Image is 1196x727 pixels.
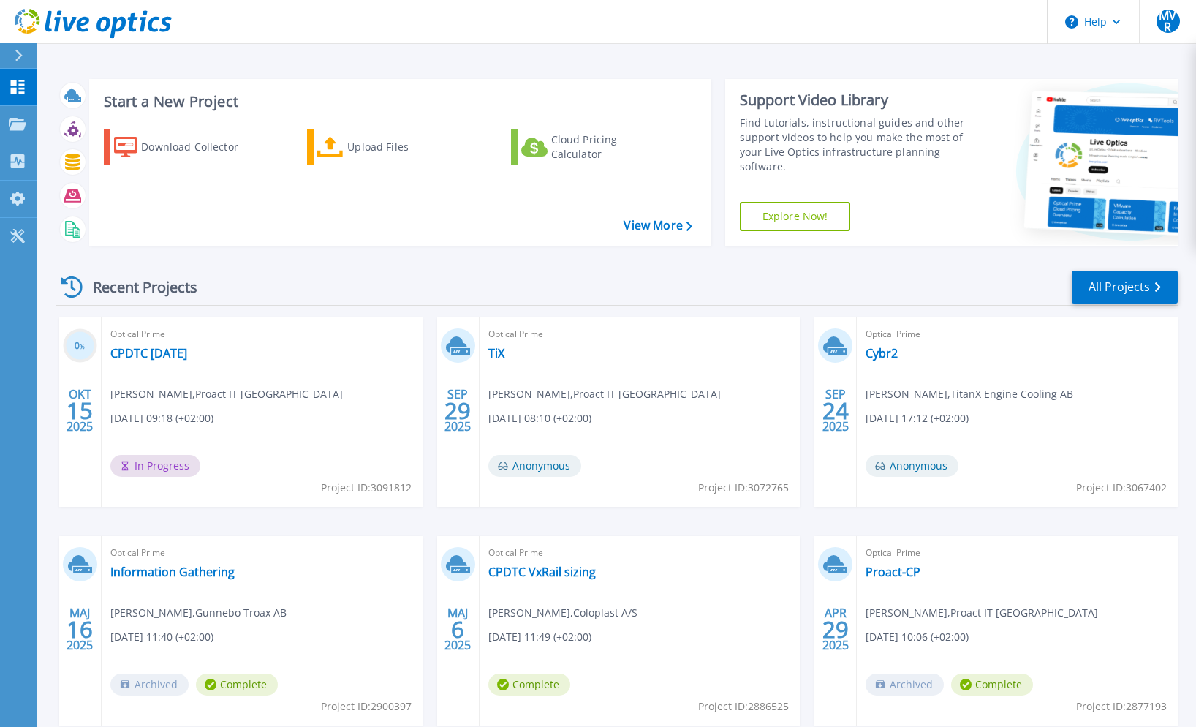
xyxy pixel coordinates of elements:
span: 29 [444,404,471,417]
div: MAJ 2025 [66,603,94,656]
span: [PERSON_NAME] , Proact IT [GEOGRAPHIC_DATA] [488,386,721,402]
a: Download Collector [104,129,267,165]
span: [DATE] 17:12 (+02:00) [866,410,969,426]
span: Archived [866,674,944,696]
a: Cloud Pricing Calculator [511,129,674,165]
span: 16 [67,623,93,636]
span: 24 [822,404,849,417]
span: [PERSON_NAME] , Proact IT [GEOGRAPHIC_DATA] [110,386,343,402]
span: Anonymous [488,455,581,477]
span: Project ID: 3072765 [698,480,789,496]
div: Recent Projects [56,269,217,305]
span: 29 [822,623,849,636]
div: SEP 2025 [822,384,849,437]
a: CPDTC VxRail sizing [488,565,596,579]
span: 15 [67,404,93,417]
div: OKT 2025 [66,384,94,437]
a: All Projects [1072,271,1178,304]
div: Cloud Pricing Calculator [551,132,668,162]
span: Project ID: 2900397 [321,698,412,715]
span: Optical Prime [488,326,792,342]
span: Project ID: 3067402 [1076,480,1167,496]
span: [DATE] 08:10 (+02:00) [488,410,591,426]
span: [PERSON_NAME] , Coloplast A/S [488,605,637,621]
div: Download Collector [141,132,258,162]
span: Anonymous [866,455,958,477]
span: Complete [951,674,1033,696]
span: 6 [451,623,464,636]
span: MVR [1157,10,1180,33]
span: Optical Prime [866,326,1169,342]
a: View More [624,219,692,233]
span: Optical Prime [110,326,414,342]
div: Support Video Library [740,91,968,110]
a: Explore Now! [740,202,851,231]
h3: 0 [63,338,97,355]
span: [DATE] 09:18 (+02:00) [110,410,213,426]
span: [DATE] 11:49 (+02:00) [488,629,591,645]
span: Project ID: 2886525 [698,698,789,715]
span: [PERSON_NAME] , TitanX Engine Cooling AB [866,386,1073,402]
span: Archived [110,674,189,696]
a: Proact-CP [866,565,920,579]
span: Project ID: 3091812 [321,480,412,496]
span: % [80,342,85,350]
span: In Progress [110,455,200,477]
div: Upload Files [347,132,464,162]
a: TiX [488,346,504,361]
div: MAJ 2025 [444,603,472,656]
a: Cybr2 [866,346,898,361]
span: Optical Prime [866,545,1169,561]
span: Optical Prime [110,545,414,561]
div: Find tutorials, instructional guides and other support videos to help you make the most of your L... [740,116,968,174]
a: Upload Files [307,129,470,165]
span: Complete [488,674,570,696]
a: CPDTC [DATE] [110,346,187,361]
span: [DATE] 10:06 (+02:00) [866,629,969,645]
span: Optical Prime [488,545,792,561]
span: [PERSON_NAME] , Gunnebo Troax AB [110,605,287,621]
h3: Start a New Project [104,94,692,110]
span: [DATE] 11:40 (+02:00) [110,629,213,645]
div: SEP 2025 [444,384,472,437]
div: APR 2025 [822,603,849,656]
a: Information Gathering [110,565,235,579]
span: Project ID: 2877193 [1076,698,1167,715]
span: Complete [196,674,278,696]
span: [PERSON_NAME] , Proact IT [GEOGRAPHIC_DATA] [866,605,1098,621]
